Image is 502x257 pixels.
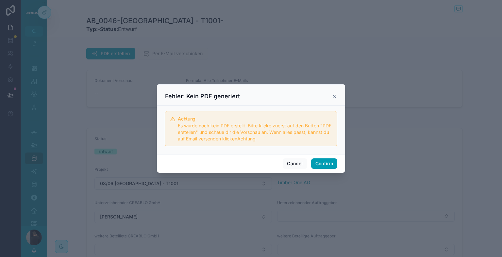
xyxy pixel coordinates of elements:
[311,158,337,169] button: Confirm
[165,92,240,100] h3: Fehler: Kein PDF generiert
[283,158,307,169] button: Cancel
[178,117,332,121] h5: Achtung
[178,123,331,141] span: Es wurde noch kein PDF erstellt. Bitte klicke zuerst auf den Button "PDF erstellen" und schaue di...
